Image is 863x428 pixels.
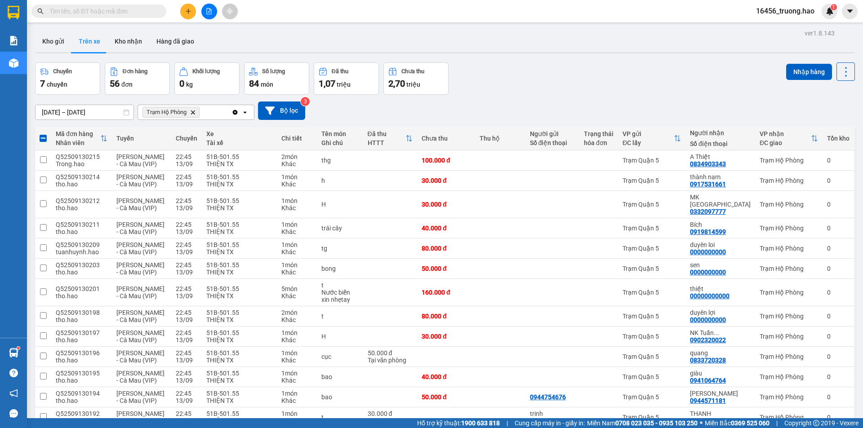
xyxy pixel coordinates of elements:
div: trinh [530,410,575,417]
div: 30.000 đ [422,201,471,208]
div: 0 [827,353,850,360]
div: giàu [690,370,751,377]
div: Khác [281,228,313,235]
div: Q52509130212 [56,197,107,204]
div: Trạm Quận 5 [623,289,681,296]
div: Đơn hàng [123,68,147,75]
div: 1 món [281,241,313,248]
div: Q52509130194 [56,390,107,397]
div: 50.000 đ [368,349,413,357]
div: 22:45 [176,309,197,316]
div: tho.hao [56,316,107,323]
div: THIỆN TX [206,357,272,364]
div: Trạm Quận 5 [623,333,681,340]
span: question-circle [9,369,18,377]
div: 0944571181 [690,397,726,404]
div: 22:45 [176,410,197,417]
div: tho.hao [56,397,107,404]
div: THIỆN TX [206,292,272,300]
div: 1 món [281,390,313,397]
th: Toggle SortBy [618,127,685,150]
div: H [321,201,358,208]
div: Khác [281,357,313,364]
div: Đã thu [368,130,405,137]
div: A Thiệt [690,153,751,160]
div: 51B-501.55 [206,173,272,181]
span: aim [227,8,233,14]
span: plus [185,8,191,14]
div: ĐC giao [760,139,811,146]
button: Số lượng84món [244,62,309,95]
div: 0 [827,265,850,272]
div: THIỆN TX [206,336,272,344]
span: message [9,409,18,418]
div: 51B-501.55 [206,349,272,357]
div: tho.hao [56,269,107,276]
div: 0 [827,333,850,340]
div: 0919814599 [690,228,726,235]
span: [PERSON_NAME] - Cà Mau (VIP) [116,261,165,276]
div: 13/09 [176,160,197,168]
div: Trạm Hộ Phòng [760,289,818,296]
span: [PERSON_NAME] - Cà Mau (VIP) [116,153,165,168]
div: THIỆN TX [206,269,272,276]
div: 22:45 [176,173,197,181]
div: Khác [281,160,313,168]
div: THIỆN TX [206,417,272,424]
div: 13/09 [176,248,197,256]
button: aim [222,4,238,19]
div: tho.hao [56,292,107,300]
div: 0 [827,225,850,232]
div: quang [690,349,751,357]
input: Tìm tên, số ĐT hoặc mã đơn [49,6,156,16]
div: Trạm Hộ Phòng [760,414,818,421]
div: 1 món [281,197,313,204]
div: 50.000 đ [422,265,471,272]
button: plus [180,4,196,19]
div: VP nhận [760,130,811,137]
div: ĐC lấy [623,139,674,146]
span: [PERSON_NAME] - Cà Mau (VIP) [116,173,165,188]
div: hóa đơn [584,139,614,146]
span: đơn [121,81,133,88]
div: tg [321,245,358,252]
input: Selected Trạm Hộ Phòng. [201,108,202,117]
span: [PERSON_NAME] - Cà Mau (VIP) [116,197,165,212]
span: Trạm Hộ Phòng [147,109,187,116]
div: 0941064764 [690,377,726,384]
div: 80.000 đ [422,245,471,252]
span: 2,70 [388,78,405,89]
div: 51B-501.55 [206,329,272,336]
img: logo-vxr [8,6,19,19]
div: tho.hao [56,228,107,235]
sup: 1 [17,347,20,349]
div: Trạm Quận 5 [623,225,681,232]
th: Toggle SortBy [51,127,112,150]
div: 22:45 [176,241,197,248]
div: Khối lượng [192,68,220,75]
div: Khác [281,377,313,384]
button: Bộ lọc [258,101,305,120]
span: caret-down [846,7,854,15]
div: 51B-501.55 [206,370,272,377]
div: Chi tiết [281,135,313,142]
span: 1 [832,4,835,10]
button: Trên xe [71,31,107,52]
div: 22:45 [176,221,197,228]
div: Bích [690,221,751,228]
div: duyên loi [690,241,751,248]
div: Trạm Hộ Phòng [760,265,818,272]
div: Nước biển xin nhẹtay [321,289,358,303]
div: tho.hao [56,377,107,384]
div: 0 [827,414,850,421]
span: file-add [206,8,212,14]
div: 51B-501.55 [206,261,272,269]
button: Kho nhận [107,31,149,52]
div: THIỆN TX [206,204,272,212]
div: 13/09 [176,228,197,235]
div: t [321,414,358,421]
div: Trạm Hộ Phòng [760,157,818,164]
div: 1 món [281,329,313,336]
div: Tuyến [116,135,167,142]
div: 80.000 đ [422,313,471,320]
